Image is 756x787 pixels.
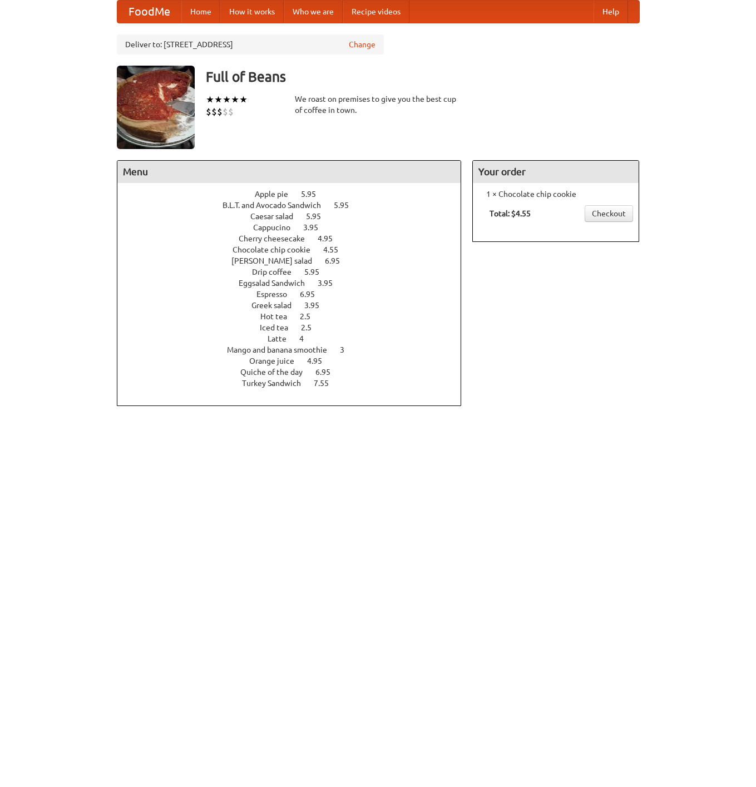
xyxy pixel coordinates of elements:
[304,301,330,310] span: 3.95
[255,190,337,199] a: Apple pie 5.95
[349,39,375,50] a: Change
[253,223,339,232] a: Cappucino 3.95
[490,209,531,218] b: Total: $4.55
[206,93,214,106] li: ★
[223,201,369,210] a: B.L.T. and Avocado Sandwich 5.95
[315,368,342,377] span: 6.95
[249,357,305,365] span: Orange juice
[228,106,234,118] li: $
[211,106,217,118] li: $
[223,106,228,118] li: $
[231,93,239,106] li: ★
[239,234,353,243] a: Cherry cheesecake 4.95
[304,268,330,276] span: 5.95
[217,106,223,118] li: $
[214,93,223,106] li: ★
[323,245,349,254] span: 4.55
[255,190,299,199] span: Apple pie
[231,256,323,265] span: [PERSON_NAME] salad
[117,161,461,183] h4: Menu
[295,93,462,116] div: We roast on premises to give you the best cup of coffee in town.
[252,268,340,276] a: Drip coffee 5.95
[299,334,315,343] span: 4
[300,312,322,321] span: 2.5
[250,212,304,221] span: Caesar salad
[594,1,628,23] a: Help
[473,161,639,183] h4: Your order
[239,279,353,288] a: Eggsalad Sandwich 3.95
[268,334,298,343] span: Latte
[250,212,342,221] a: Caesar salad 5.95
[239,93,248,106] li: ★
[227,345,338,354] span: Mango and banana smoothie
[260,323,332,332] a: Iced tea 2.5
[223,201,332,210] span: B.L.T. and Avocado Sandwich
[233,245,359,254] a: Chocolate chip cookie 4.55
[301,190,327,199] span: 5.95
[301,323,323,332] span: 2.5
[343,1,409,23] a: Recipe videos
[260,312,331,321] a: Hot tea 2.5
[249,357,343,365] a: Orange juice 4.95
[307,357,333,365] span: 4.95
[585,205,633,222] a: Checkout
[239,234,316,243] span: Cherry cheesecake
[240,368,351,377] a: Quiche of the day 6.95
[231,256,360,265] a: [PERSON_NAME] salad 6.95
[303,223,329,232] span: 3.95
[227,345,365,354] a: Mango and banana smoothie 3
[251,301,303,310] span: Greek salad
[340,345,355,354] span: 3
[260,323,299,332] span: Iced tea
[314,379,340,388] span: 7.55
[318,279,344,288] span: 3.95
[117,34,384,55] div: Deliver to: [STREET_ADDRESS]
[268,334,324,343] a: Latte 4
[206,66,640,88] h3: Full of Beans
[220,1,284,23] a: How it works
[284,1,343,23] a: Who we are
[334,201,360,210] span: 5.95
[478,189,633,200] li: 1 × Chocolate chip cookie
[253,223,302,232] span: Cappucino
[242,379,312,388] span: Turkey Sandwich
[318,234,344,243] span: 4.95
[260,312,298,321] span: Hot tea
[181,1,220,23] a: Home
[242,379,349,388] a: Turkey Sandwich 7.55
[252,268,303,276] span: Drip coffee
[233,245,322,254] span: Chocolate chip cookie
[256,290,335,299] a: Espresso 6.95
[117,1,181,23] a: FoodMe
[117,66,195,149] img: angular.jpg
[306,212,332,221] span: 5.95
[239,279,316,288] span: Eggsalad Sandwich
[240,368,314,377] span: Quiche of the day
[223,93,231,106] li: ★
[251,301,340,310] a: Greek salad 3.95
[206,106,211,118] li: $
[256,290,298,299] span: Espresso
[300,290,326,299] span: 6.95
[325,256,351,265] span: 6.95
